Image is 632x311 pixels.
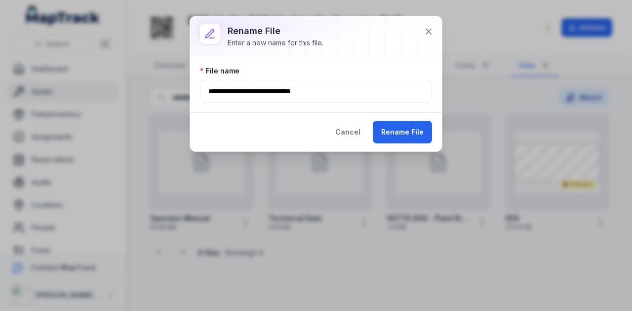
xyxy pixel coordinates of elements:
[373,121,432,143] button: Rename File
[327,121,369,143] button: Cancel
[228,38,323,48] div: Enter a new name for this file.
[200,66,239,76] label: File name
[200,80,432,103] input: :rbd:-form-item-label
[228,24,323,38] h3: Rename file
